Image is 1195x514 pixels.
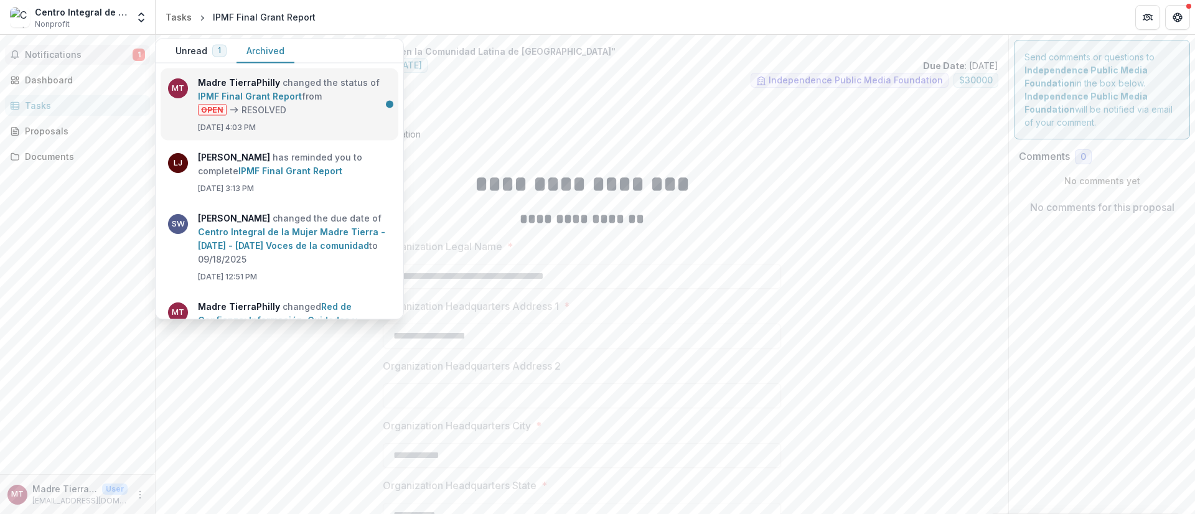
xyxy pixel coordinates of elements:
a: IPMF Final Grant Report [238,166,342,176]
p: changed the due date of to 09/18/2025 [198,212,391,266]
a: IPMF Final Grant Report [198,91,302,101]
p: No comments for this proposal [1030,200,1174,215]
button: Notifications1 [5,45,150,65]
button: Partners [1135,5,1160,30]
a: Centro Integral de la Mujer Madre Tierra - [DATE] - [DATE] Voces de la comunidad [198,227,385,251]
p: Madre TierraPhilly [32,482,97,495]
a: Dashboard [5,70,150,90]
p: Organization Legal Name [383,239,502,254]
div: Proposals [25,124,140,138]
strong: Independence Public Media Foundation [1024,91,1148,114]
div: Centro Integral de la Mujer Madre Tierra [35,6,128,19]
a: Documents [5,146,150,167]
span: Notifications [25,50,133,60]
p: User [102,484,128,495]
button: More [133,487,148,502]
span: 1 [133,49,145,61]
span: Independence Public Media Foundation [769,75,943,86]
span: Nonprofit [35,19,70,30]
img: Centro Integral de la Mujer Madre Tierra [10,7,30,27]
div: Documents [25,150,140,163]
h2: Comments [1019,151,1070,162]
div: Tasks [166,11,192,24]
p: [EMAIL_ADDRESS][DOMAIN_NAME] [32,495,128,507]
span: $ 30000 [959,75,993,86]
div: Send comments or questions to in the box below. will be notified via email of your comment. [1014,40,1190,139]
div: Tasks [25,99,140,112]
p: "Voces Verificadas: Combatiendo la Desinformación en la Comunidad Latina de [GEOGRAPHIC_DATA]" [166,45,998,58]
p: changed from [198,300,391,353]
button: Unread [166,39,237,63]
p: has reminded you to complete [198,151,391,178]
span: 0 [1080,152,1086,162]
button: Get Help [1165,5,1190,30]
p: Organization Headquarters Address 1 [383,299,559,314]
button: Archived [237,39,294,63]
div: IPMF Final Grant Report [213,11,316,24]
p: changed the status of from [198,76,391,117]
p: : [DATE] [923,59,998,72]
span: 1 [218,46,221,55]
strong: Due Date [923,60,965,71]
div: Madre TierraPhilly [11,490,24,498]
a: Proposals [5,121,150,141]
p: No comments yet [1019,174,1185,187]
a: Red de Confianza: Información, Cuidados y Movimiento Comunitario [198,301,357,339]
a: Tasks [5,95,150,116]
div: Task is completed! No further action needed. [166,93,998,123]
p: : from Independence Public Media Foundation [176,128,988,141]
a: Tasks [161,8,197,26]
p: Organization Headquarters Address 2 [383,358,561,373]
p: Organization Headquarters State [383,478,537,493]
div: Dashboard [25,73,140,86]
button: Open entity switcher [133,5,150,30]
p: Organization Headquarters City [383,418,531,433]
nav: breadcrumb [161,8,321,26]
strong: Independence Public Media Foundation [1024,65,1148,88]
